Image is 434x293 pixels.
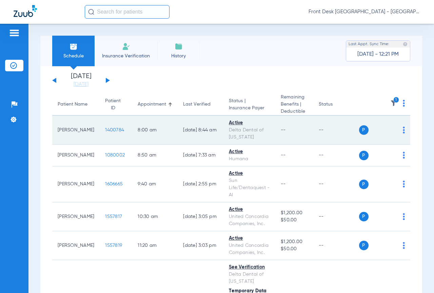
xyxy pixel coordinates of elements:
span: $50.00 [281,245,308,253]
img: group-dot-blue.svg [403,242,405,249]
div: Delta Dental of [US_STATE] [229,127,270,141]
span: Schedule [57,53,90,59]
span: History [162,53,195,59]
div: Last Verified [183,101,218,108]
img: last sync help info [403,42,408,47]
img: group-dot-blue.svg [403,213,405,220]
span: P [359,125,369,135]
div: Last Verified [183,101,211,108]
li: [DATE] [61,73,101,88]
img: hamburger-icon [9,29,20,37]
img: filter.svg [390,100,397,107]
div: See Verification [229,264,270,271]
td: [DATE] 2:55 PM [178,166,223,202]
span: $1,200.00 [281,238,308,245]
span: 1557819 [105,243,122,248]
span: P [359,212,369,221]
span: Front Desk [GEOGRAPHIC_DATA] - [GEOGRAPHIC_DATA] | My Community Dental Centers [309,8,420,15]
td: [DATE] 3:05 PM [178,202,223,231]
div: Delta Dental of [US_STATE] [229,271,270,285]
input: Search for patients [85,5,170,19]
th: Status [313,94,359,116]
span: $1,200.00 [281,209,308,217]
td: [DATE] 3:03 PM [178,231,223,260]
a: [DATE] [61,81,101,88]
td: [DATE] 7:33 AM [178,145,223,166]
span: Insurance Payer [229,105,270,112]
img: History [175,42,183,51]
td: 10:30 AM [132,202,178,231]
div: Patient Name [58,101,87,108]
span: P [359,180,369,189]
iframe: Chat Widget [400,260,434,293]
span: 1557817 [105,214,122,219]
td: [PERSON_NAME] [52,202,100,231]
span: -- [281,128,286,132]
div: Active [229,120,270,127]
td: [PERSON_NAME] [52,166,100,202]
td: 8:50 AM [132,145,178,166]
th: Remaining Benefits | [275,94,313,116]
div: Humana [229,155,270,163]
td: 11:20 AM [132,231,178,260]
img: group-dot-blue.svg [403,100,405,107]
span: Last Appt. Sync Time: [349,41,389,48]
i: 1 [393,97,399,103]
img: Zuub Logo [14,5,37,17]
div: Active [229,148,270,155]
td: [PERSON_NAME] [52,145,100,166]
div: Sun Life/Dentaquest - AI [229,177,270,199]
span: Insurance Verification [100,53,152,59]
td: -- [313,145,359,166]
div: Patient Name [58,101,94,108]
span: 1400784 [105,128,124,132]
img: group-dot-blue.svg [403,152,405,159]
div: Active [229,235,270,242]
div: Patient ID [105,97,121,112]
span: Deductible [281,108,308,115]
span: -- [281,153,286,158]
div: United Concordia Companies, Inc. [229,242,270,256]
div: United Concordia Companies, Inc. [229,213,270,227]
td: -- [313,116,359,145]
span: $50.00 [281,217,308,224]
div: Active [229,206,270,213]
td: 8:00 AM [132,116,178,145]
span: -- [281,182,286,186]
span: P [359,241,369,250]
img: group-dot-blue.svg [403,181,405,187]
td: [DATE] 8:44 AM [178,116,223,145]
span: 1080002 [105,153,125,158]
img: group-dot-blue.svg [403,127,405,133]
td: [PERSON_NAME] [52,116,100,145]
div: Active [229,170,270,177]
td: -- [313,202,359,231]
img: Manual Insurance Verification [122,42,130,51]
img: Schedule [70,42,78,51]
img: Search Icon [88,9,94,15]
span: P [359,151,369,160]
td: -- [313,231,359,260]
td: 9:40 AM [132,166,178,202]
th: Status | [223,94,275,116]
span: 1606665 [105,182,123,186]
td: -- [313,166,359,202]
div: Appointment [138,101,166,108]
td: [PERSON_NAME] [52,231,100,260]
div: Patient ID [105,97,127,112]
div: Appointment [138,101,172,108]
span: [DATE] - 12:21 PM [357,51,399,58]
